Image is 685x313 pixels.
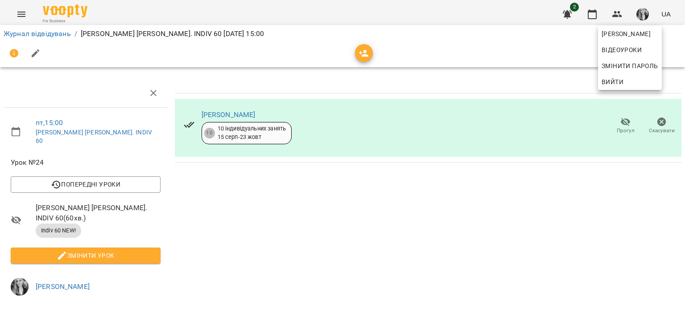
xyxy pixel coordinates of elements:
[598,74,662,90] button: Вийти
[602,28,658,39] span: [PERSON_NAME]
[598,58,662,74] a: Змінити пароль
[602,77,623,87] span: Вийти
[598,42,645,58] a: Відеоуроки
[602,45,642,55] span: Відеоуроки
[598,26,662,42] a: [PERSON_NAME]
[602,61,658,71] span: Змінити пароль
